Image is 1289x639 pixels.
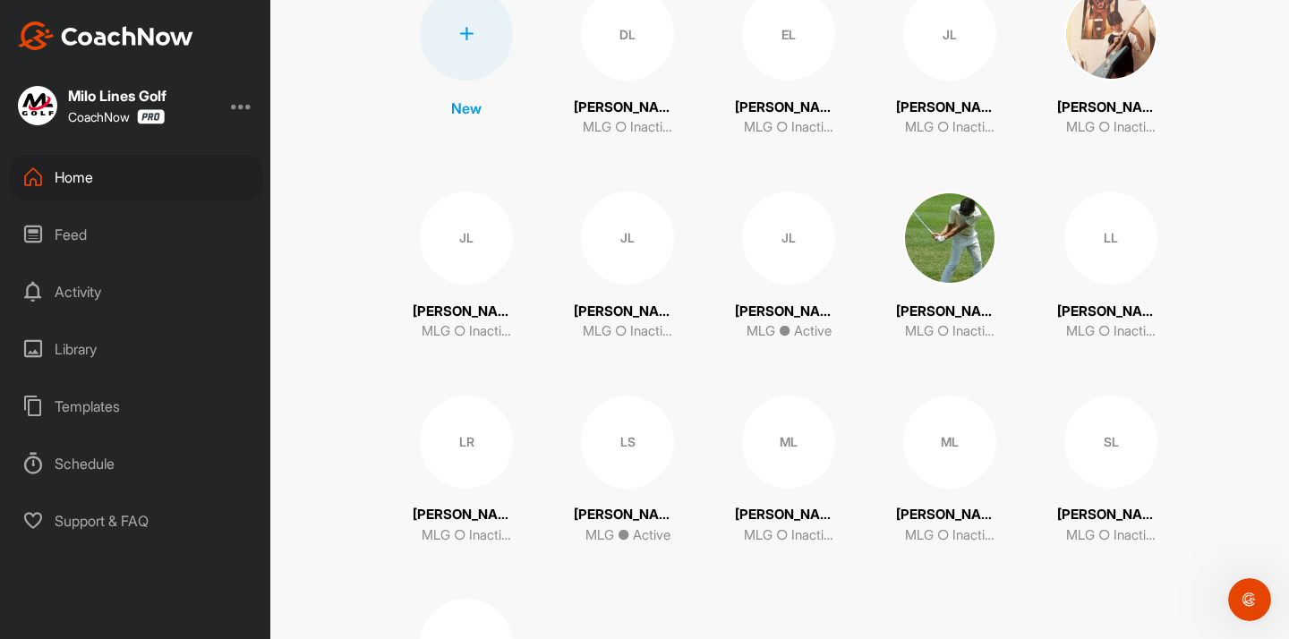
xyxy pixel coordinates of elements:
p: [PERSON_NAME] [574,505,681,525]
p: MLG ○ Inactive [583,117,672,138]
div: LR [420,396,513,489]
div: Milo Lines Golf [68,89,166,103]
div: Templates [10,384,262,429]
p: MLG ○ Inactive [1066,117,1156,138]
div: JL [420,192,513,285]
a: SL[PERSON_NAME]MLG ○ Inactive [1057,396,1165,546]
div: [PERSON_NAME] [80,301,184,319]
img: Profile image for Amanda [37,283,73,319]
iframe: Intercom live chat [1228,578,1271,621]
div: Recent message [37,256,321,275]
p: MLG ○ Inactive [905,525,994,546]
p: [PERSON_NAME] [735,302,842,322]
p: MLG ● Active [747,321,832,342]
p: [PERSON_NAME] [896,302,1003,322]
p: MLG ○ Inactive [1066,525,1156,546]
a: JL[PERSON_NAME]MLG ○ Inactive [574,192,681,342]
img: CoachNow Pro [137,109,165,124]
img: Profile image for Maggie [260,29,295,64]
img: square_b38dec1ae35dc308c2712f6139ae126d.jpg [18,86,57,125]
span: Home [39,519,80,532]
div: ML [903,396,996,489]
p: MLG ○ Inactive [905,321,994,342]
a: [PERSON_NAME]MLG ○ Inactive [896,192,1003,342]
a: LS[PERSON_NAME]MLG ● Active [574,396,681,546]
p: MLG ○ Inactive [744,525,833,546]
div: Schedule [10,441,262,486]
p: MLG ○ Inactive [905,117,994,138]
div: SL [1064,396,1157,489]
p: [PERSON_NAME] [896,98,1003,118]
div: Schedule a Demo with a CoachNow Expert [37,436,300,473]
p: New [451,98,482,119]
div: Home [10,155,262,200]
div: • [DATE] [187,301,237,319]
button: Messages [119,474,238,546]
p: [PERSON_NAME] [896,505,1003,525]
div: Activity [10,269,262,314]
p: [PERSON_NAME] [574,302,681,322]
div: Recent messageProfile image for AmandaYes, it should be working a lot better than before. We rece... [18,241,340,335]
div: We typically reply within a day [37,378,299,396]
div: LL [1064,192,1157,285]
button: Help [239,474,358,546]
div: JL [581,192,674,285]
div: Profile image for AmandaYes, it should be working a lot better than before. We received an update... [19,268,339,334]
span: Yes, it should be working a lot better than before. We received an update [DATE] that the List up... [80,284,1236,298]
div: Close [308,29,340,61]
p: [PERSON_NAME] [735,98,842,118]
p: [PERSON_NAME] [1057,98,1165,118]
a: JL[PERSON_NAME]MLG ● Active [735,192,842,342]
p: MLG ○ Inactive [1066,321,1156,342]
div: ML [742,396,835,489]
p: [PERSON_NAME] [1057,302,1165,322]
div: Send us a message [37,359,299,378]
a: ML[PERSON_NAME]MLG ○ Inactive [896,396,1003,546]
p: [PERSON_NAME] [413,505,520,525]
p: [PERSON_NAME] [574,98,681,118]
a: LR[PERSON_NAME]MLG ○ Inactive [413,396,520,546]
p: Hi [PERSON_NAME] 👋 [36,127,322,188]
span: Help [284,519,312,532]
img: square_721ace4eded283ee2e0fbce7a2d4326f.jpg [903,192,996,285]
img: logo [36,36,190,61]
p: [PERSON_NAME] [1057,505,1165,525]
a: LL[PERSON_NAME]MLG ○ Inactive [1057,192,1165,342]
img: CoachNow [18,21,193,50]
div: JL [742,192,835,285]
p: MLG ○ Inactive [422,321,511,342]
p: MLG ● Active [585,525,670,546]
p: MLG ○ Inactive [583,321,672,342]
span: Messages [149,519,210,532]
a: Schedule a Demo with a CoachNow Expert [26,429,332,481]
p: MLG ○ Inactive [422,525,511,546]
div: Support & FAQ [10,498,262,543]
img: Profile image for Amanda [226,29,261,64]
p: How can we help? [36,188,322,218]
div: CoachNow [68,109,165,124]
div: Library [10,327,262,371]
div: Send us a messageWe typically reply within a day [18,344,340,412]
p: MLG ○ Inactive [744,117,833,138]
a: ML[PERSON_NAME]MLG ○ Inactive [735,396,842,546]
div: Feed [10,212,262,257]
div: LS [581,396,674,489]
a: JL[PERSON_NAME]MLG ○ Inactive [413,192,520,342]
p: [PERSON_NAME] [735,505,842,525]
p: [PERSON_NAME] [413,302,520,322]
